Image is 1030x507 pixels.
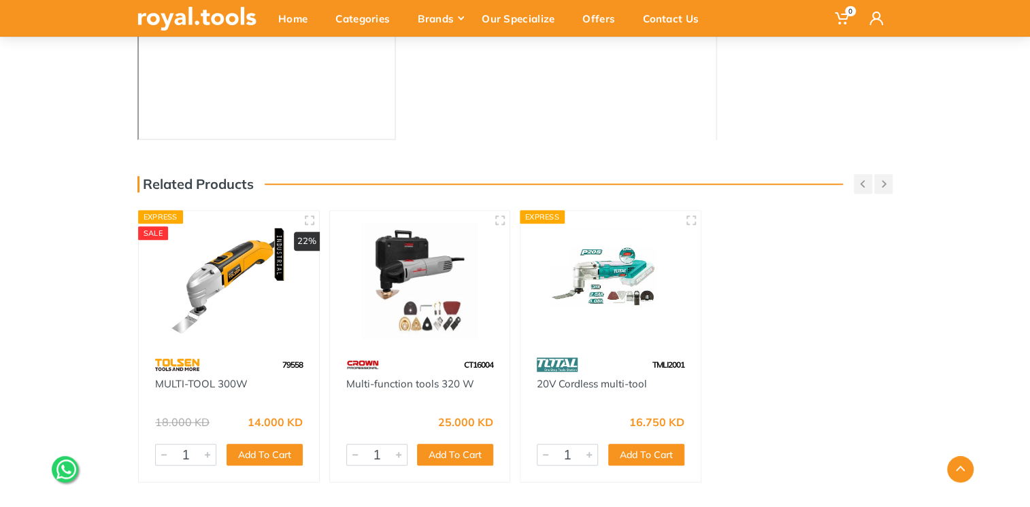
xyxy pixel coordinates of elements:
a: 20V Cordless multi-tool [537,377,647,390]
div: Express [520,210,565,224]
h3: Related Products [137,176,254,192]
span: CT16004 [464,360,493,370]
span: 79558 [282,360,303,370]
div: Home [269,4,326,33]
img: royal.tools Logo [137,7,256,31]
div: Express [138,210,183,224]
div: Brands [408,4,472,33]
a: Multi-function tools 320 W [346,377,474,390]
span: TMLI2001 [652,360,684,370]
button: Add To Cart [417,444,493,466]
a: MULTI-TOOL 300W [155,377,248,390]
div: Contact Us [633,4,717,33]
div: Offers [573,4,633,33]
span: 0 [845,6,856,16]
div: Our Specialize [472,4,573,33]
div: 22% [294,232,320,251]
div: 25.000 KD [438,417,493,427]
button: Add To Cart [227,444,303,466]
img: Royal Tools - Multi-function tools 320 W [342,223,498,339]
img: Royal Tools - 20V Cordless multi-tool [533,223,688,339]
img: 64.webp [155,353,199,377]
div: 18.000 KD [155,417,210,427]
img: 86.webp [537,353,578,377]
div: 16.750 KD [629,417,684,427]
button: Add To Cart [608,444,684,466]
div: Categories [326,4,408,33]
img: 75.webp [346,353,379,377]
img: Royal Tools - MULTI-TOOL 300W [151,223,307,339]
div: SALE [138,226,168,240]
div: 14.000 KD [248,417,303,427]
